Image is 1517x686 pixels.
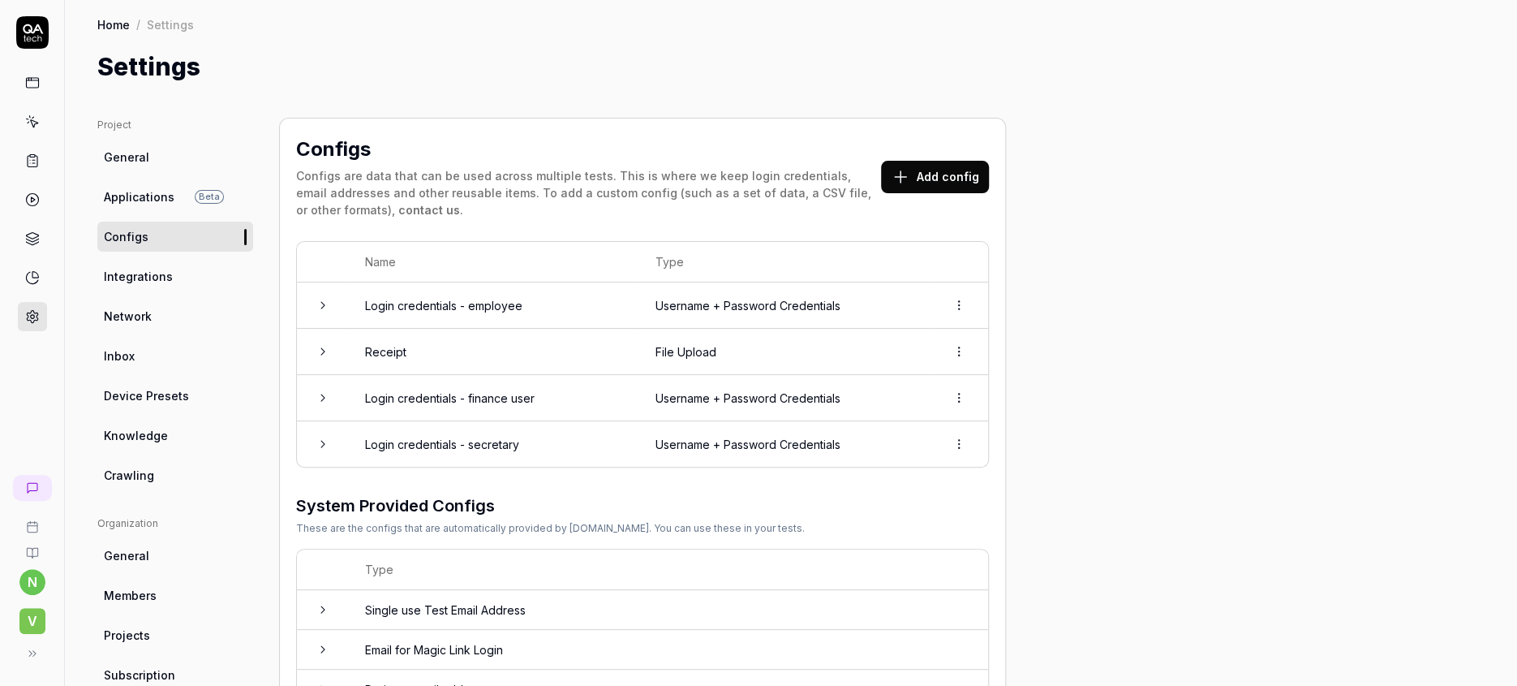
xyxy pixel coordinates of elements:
[104,427,168,444] span: Knowledge
[97,516,253,531] div: Organization
[349,421,639,467] td: Login credentials - secretary
[104,149,149,166] span: General
[13,475,52,501] a: New conversation
[97,261,253,291] a: Integrations
[19,569,45,595] button: n
[639,242,930,283] th: Type
[398,203,460,217] a: contact us
[6,507,58,533] a: Book a call with us
[97,541,253,571] a: General
[6,595,58,637] button: V
[104,347,135,365] span: Inbox
[97,16,130,32] a: Home
[97,421,253,451] a: Knowledge
[97,301,253,331] a: Network
[349,242,639,283] th: Name
[97,49,200,85] h1: Settings
[136,16,140,32] div: /
[195,190,224,204] span: Beta
[349,375,639,421] td: Login credentials - finance user
[349,590,988,630] td: Single use Test Email Address
[104,188,174,205] span: Applications
[104,228,148,245] span: Configs
[97,620,253,650] a: Projects
[104,308,152,325] span: Network
[97,222,253,252] a: Configs
[104,268,173,285] span: Integrations
[881,161,989,193] button: Add config
[349,550,988,590] th: Type
[97,118,253,132] div: Project
[97,460,253,490] a: Crawling
[104,587,157,604] span: Members
[104,667,175,684] span: Subscription
[639,421,930,467] td: Username + Password Credentials
[639,375,930,421] td: Username + Password Credentials
[639,329,930,375] td: File Upload
[296,135,371,164] h2: Configs
[104,387,189,404] span: Device Presets
[349,630,988,670] td: Email for Magic Link Login
[104,467,154,484] span: Crawling
[104,627,150,644] span: Projects
[349,329,639,375] td: Receipt
[19,608,45,634] span: V
[97,142,253,172] a: General
[6,533,58,559] a: Documentation
[296,521,805,536] div: These are the configs that are automatically provided by [DOMAIN_NAME]. You can use these in your...
[97,381,253,411] a: Device Presets
[147,16,194,32] div: Settings
[639,283,930,329] td: Username + Password Credentials
[296,494,805,518] h3: System Provided Configs
[296,167,881,218] div: Configs are data that can be used across multiple tests. This is where we keep login credentials,...
[104,547,149,564] span: General
[349,283,639,329] td: Login credentials - employee
[97,182,253,212] a: ApplicationsBeta
[97,580,253,610] a: Members
[97,341,253,371] a: Inbox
